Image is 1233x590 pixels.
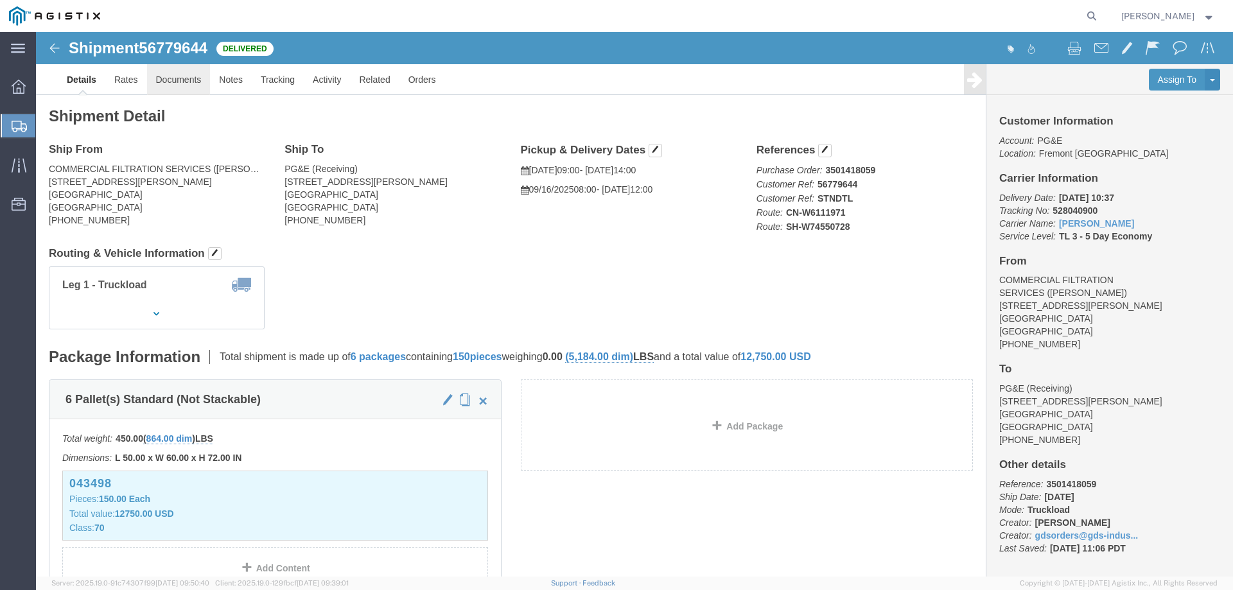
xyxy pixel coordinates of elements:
[1121,9,1194,23] span: Krista Meyers
[51,579,209,587] span: Server: 2025.19.0-91c74307f99
[1020,578,1218,589] span: Copyright © [DATE]-[DATE] Agistix Inc., All Rights Reserved
[582,579,615,587] a: Feedback
[9,6,100,26] img: logo
[215,579,349,587] span: Client: 2025.19.0-129fbcf
[1121,8,1216,24] button: [PERSON_NAME]
[297,579,349,587] span: [DATE] 09:39:01
[551,579,583,587] a: Support
[36,32,1233,577] iframe: FS Legacy Container
[155,579,209,587] span: [DATE] 09:50:40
